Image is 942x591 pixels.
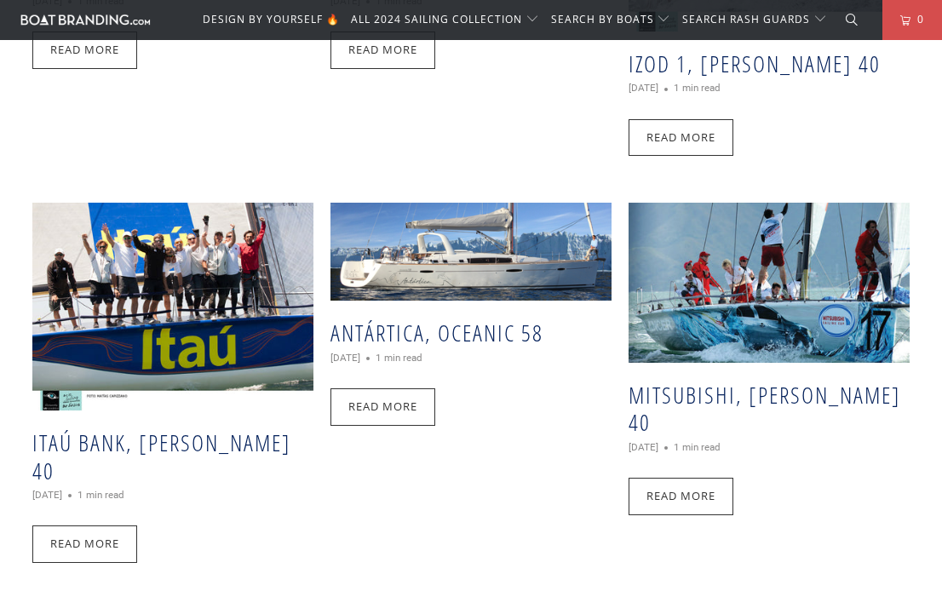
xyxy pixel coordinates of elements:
[629,119,733,157] a: Read More
[551,12,654,26] span: SEARCH BY BOATS
[629,438,658,456] span: [DATE]
[910,10,924,29] span: 0
[629,478,733,515] a: Read More
[629,379,901,438] a: Mitsubishi, [PERSON_NAME] 40
[682,12,810,26] span: SEARCH RASH GUARDS
[629,48,881,79] a: Izod 1, [PERSON_NAME] 40
[32,427,291,485] a: Itaú Bank, [PERSON_NAME] 40
[351,12,522,26] span: ALL 2024 SAILING COLLECTION
[674,438,721,456] span: 1 min read
[17,11,153,27] img: Boatbranding
[32,32,137,69] a: Read More
[32,525,137,563] a: Read More
[330,348,360,367] span: [DATE]
[376,348,422,367] span: 1 min read
[330,317,543,348] a: Antártica, Oceanic 58
[203,12,340,26] span: DESIGN BY YOURSELF 🔥
[629,78,658,97] span: [DATE]
[674,78,721,97] span: 1 min read
[330,32,435,69] a: Read More
[827,11,878,30] a: Search
[32,485,62,504] span: [DATE]
[78,485,124,504] span: 1 min read
[330,388,435,426] a: Read More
